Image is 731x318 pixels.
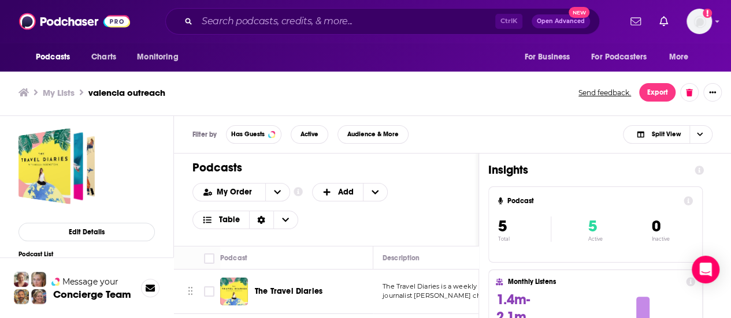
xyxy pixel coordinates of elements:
[661,46,703,68] button: open menu
[498,236,551,242] p: Total
[220,278,248,305] img: The Travel Diaries
[18,250,155,258] h3: Podcast List
[220,251,247,265] div: Podcast
[498,216,507,236] span: 5
[14,289,29,304] img: Jon Profile
[687,9,712,34] button: Show profile menu
[84,46,123,68] a: Charts
[655,12,673,31] a: Show notifications dropdown
[43,87,75,98] a: My Lists
[687,9,712,34] span: Logged in as sohi.kang
[623,125,713,144] button: Choose View
[532,14,590,28] button: Open AdvancedNew
[651,216,660,236] span: 0
[255,286,322,297] a: The Travel Diaries
[129,46,193,68] button: open menu
[337,125,409,144] button: Audience & More
[226,125,281,144] button: Has Guests
[383,282,552,290] span: The Travel Diaries is a weekly interview series where
[703,9,712,18] svg: Add a profile image
[294,186,303,197] a: Show additional information
[193,188,265,196] button: open menu
[588,236,603,242] p: Active
[53,289,131,300] h3: Concierge Team
[588,216,597,236] span: 5
[192,160,451,175] h1: Podcasts
[255,286,322,296] span: The Travel Diaries
[18,223,155,241] button: Edit Details
[231,131,265,137] span: Has Guests
[524,49,570,65] span: For Business
[88,87,165,98] h3: valencia outreach
[687,9,712,34] img: User Profile
[569,7,589,18] span: New
[192,130,217,139] h3: Filter by
[291,125,328,144] button: Active
[31,289,46,304] img: Barbara Profile
[217,188,256,196] span: My Order
[187,283,194,300] button: Move
[204,286,214,297] span: Toggle select row
[36,49,70,65] span: Podcasts
[312,183,388,201] button: + Add
[192,211,298,229] button: Choose View
[18,128,95,204] a: valencia outreach
[516,46,584,68] button: open menu
[651,236,669,242] p: Inactive
[300,131,318,137] span: Active
[626,12,645,31] a: Show notifications dropdown
[495,14,522,29] span: Ctrl K
[703,83,722,102] button: Show More Button
[575,88,634,98] button: Send feedback.
[31,272,46,287] img: Jules Profile
[197,12,495,31] input: Search podcasts, credits, & more...
[488,163,685,177] h1: Insights
[19,10,130,32] img: Podchaser - Follow, Share and Rate Podcasts
[219,216,240,224] span: Table
[165,8,600,35] div: Search podcasts, credits, & more...
[584,46,663,68] button: open menu
[639,83,676,102] button: Export
[192,183,290,201] h2: Choose List sort
[14,272,29,287] img: Sydney Profile
[347,131,399,137] span: Audience & More
[383,291,545,300] span: journalist [PERSON_NAME] chats to a special gues
[651,131,680,137] span: Split View
[62,276,118,287] span: Message your
[265,184,290,201] button: open menu
[669,49,689,65] span: More
[338,188,354,196] span: Add
[537,18,585,24] span: Open Advanced
[507,278,681,286] h4: Monthly Listens
[249,211,273,229] div: Sort Direction
[591,49,647,65] span: For Podcasters
[507,197,679,205] h4: Podcast
[137,49,178,65] span: Monitoring
[28,46,85,68] button: open menu
[692,256,719,283] div: Open Intercom Messenger
[91,49,116,65] span: Charts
